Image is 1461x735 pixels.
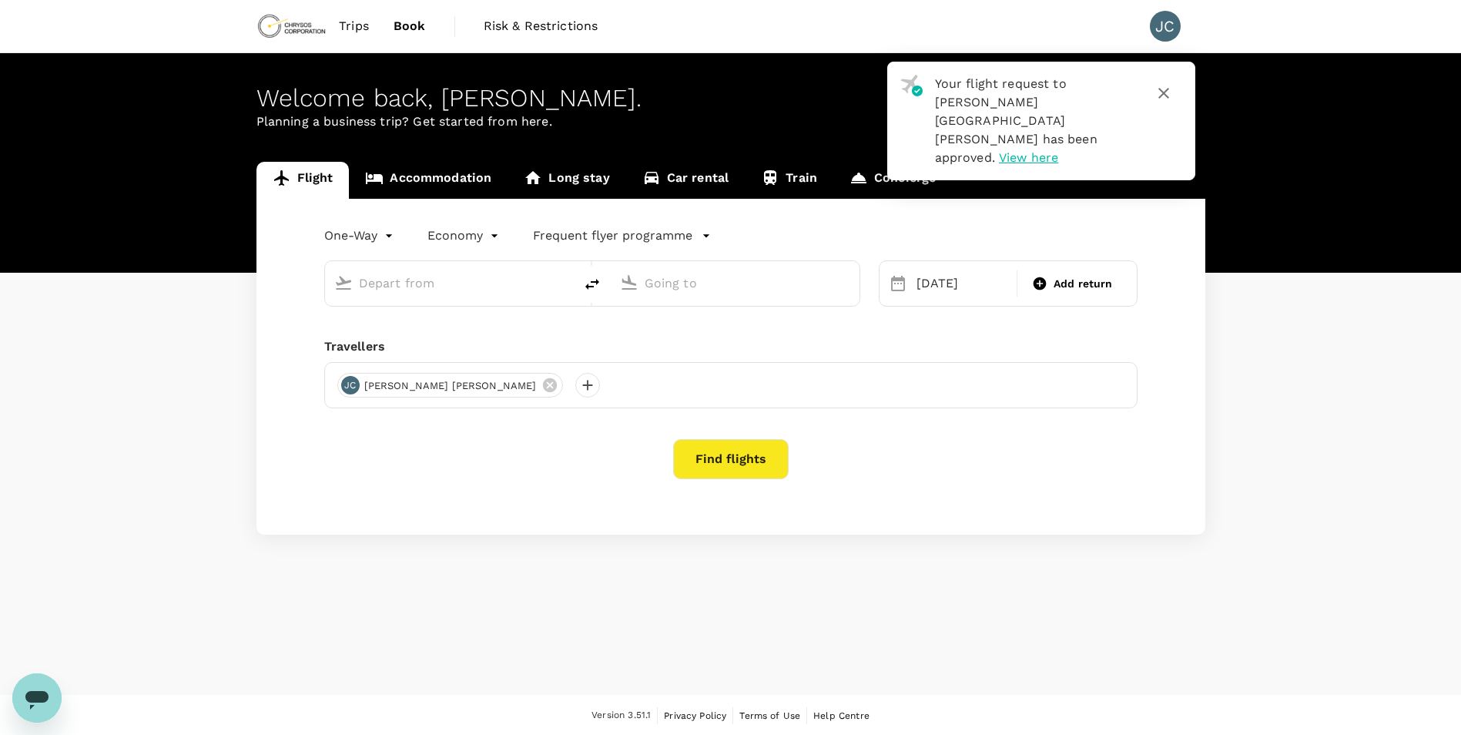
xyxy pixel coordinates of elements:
[739,710,800,721] span: Terms of Use
[833,162,952,199] a: Concierge
[337,373,563,398] div: JC[PERSON_NAME] [PERSON_NAME]
[673,439,789,479] button: Find flights
[256,112,1205,131] p: Planning a business trip? Get started from here.
[745,162,833,199] a: Train
[355,378,546,394] span: [PERSON_NAME] [PERSON_NAME]
[664,707,726,724] a: Privacy Policy
[900,75,923,96] img: flight-approved
[1150,11,1181,42] div: JC
[739,707,800,724] a: Terms of Use
[849,281,852,284] button: Open
[813,707,870,724] a: Help Centre
[12,673,62,723] iframe: Button to launch messaging window
[339,17,369,35] span: Trips
[324,223,397,248] div: One-Way
[563,281,566,284] button: Open
[349,162,508,199] a: Accommodation
[664,710,726,721] span: Privacy Policy
[645,271,827,295] input: Going to
[533,227,692,245] p: Frequent flyer programme
[574,266,611,303] button: delete
[394,17,426,35] span: Book
[341,376,360,394] div: JC
[1054,276,1113,292] span: Add return
[256,162,350,199] a: Flight
[591,708,651,723] span: Version 3.51.1
[324,337,1138,356] div: Travellers
[935,76,1097,165] span: Your flight request to [PERSON_NAME][GEOGRAPHIC_DATA][PERSON_NAME] has been approved.
[484,17,598,35] span: Risk & Restrictions
[427,223,502,248] div: Economy
[813,710,870,721] span: Help Centre
[256,84,1205,112] div: Welcome back , [PERSON_NAME] .
[256,9,327,43] img: Chrysos Corporation
[533,227,711,245] button: Frequent flyer programme
[626,162,746,199] a: Car rental
[359,271,541,295] input: Depart from
[910,268,1014,299] div: [DATE]
[508,162,625,199] a: Long stay
[999,150,1058,165] span: View here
